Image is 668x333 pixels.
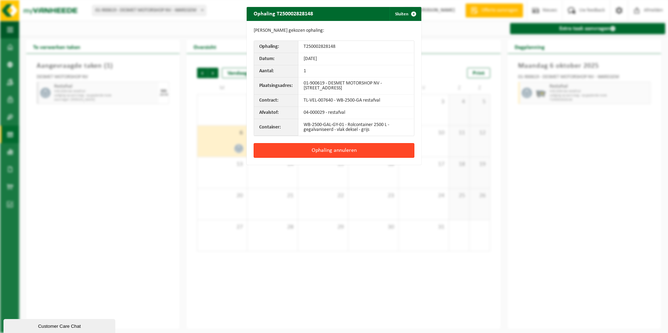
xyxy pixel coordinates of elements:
td: 04-000029 - restafval [298,107,414,119]
h2: Ophaling T250002828148 [247,7,320,20]
th: Container: [254,119,298,136]
button: Sluiten [390,7,421,21]
th: Ophaling: [254,41,298,53]
button: Ophaling annuleren [254,143,414,158]
p: [PERSON_NAME] gekozen ophaling: [254,28,414,34]
td: 01-900619 - DESMET MOTORSHOP NV - [STREET_ADDRESS] [298,77,414,95]
th: Aantal: [254,65,298,77]
th: Plaatsingsadres: [254,77,298,95]
th: Datum: [254,53,298,65]
td: WB-2500-GAL-GY-01 - Rolcontainer 2500 L - gegalvaniseerd - vlak deksel - grijs [298,119,414,136]
th: Contract: [254,95,298,107]
td: 1 [298,65,414,77]
iframe: chat widget [3,318,117,333]
td: [DATE] [298,53,414,65]
td: T250002828148 [298,41,414,53]
th: Afvalstof: [254,107,298,119]
td: TL-VEL-007640 - WB-2500-GA restafval [298,95,414,107]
